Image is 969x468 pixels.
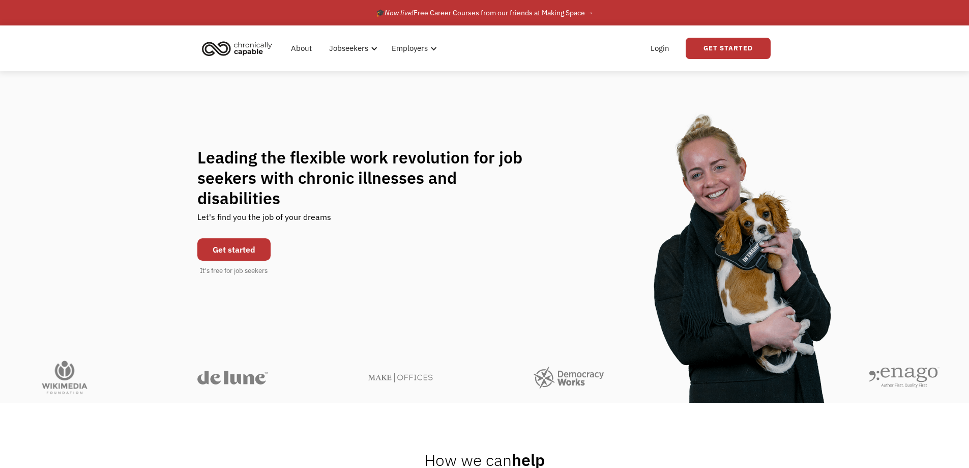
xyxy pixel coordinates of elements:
img: Chronically Capable logo [199,37,275,60]
a: Get started [197,238,271,261]
div: Jobseekers [329,42,368,54]
a: About [285,32,318,65]
a: Login [644,32,676,65]
div: It's free for job seekers [200,266,268,276]
div: Let's find you the job of your dreams [197,208,331,233]
em: Now live! [385,8,414,17]
h1: Leading the flexible work revolution for job seekers with chronic illnesses and disabilities [197,147,542,208]
div: Employers [392,42,428,54]
div: 🎓 Free Career Courses from our friends at Making Space → [376,7,594,19]
a: Get Started [686,38,771,59]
